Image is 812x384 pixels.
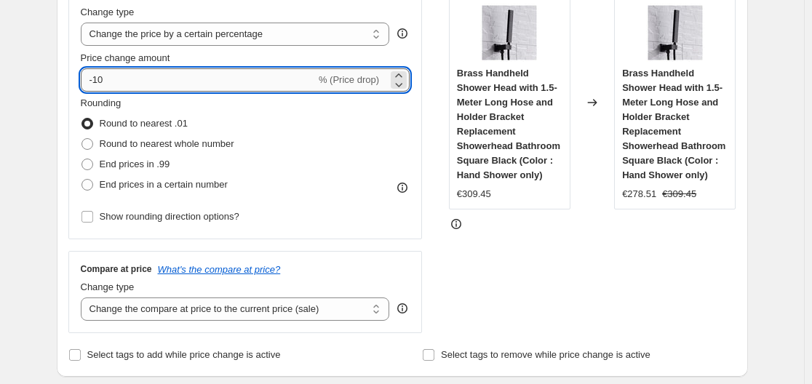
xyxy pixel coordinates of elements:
[622,187,656,201] div: €278.51
[81,68,316,92] input: -15
[100,118,188,129] span: Round to nearest .01
[457,68,560,180] span: Brass Handheld Shower Head with 1.5-Meter Long Hose and Holder Bracket Replacement Showerhead Bat...
[81,281,135,292] span: Change type
[395,26,410,41] div: help
[395,301,410,316] div: help
[81,7,135,17] span: Change type
[87,349,281,360] span: Select tags to add while price change is active
[158,264,281,275] button: What's the compare at price?
[622,68,725,180] span: Brass Handheld Shower Head with 1.5-Meter Long Hose and Holder Bracket Replacement Showerhead Bat...
[81,263,152,275] h3: Compare at price
[100,179,228,190] span: End prices in a certain number
[100,138,234,149] span: Round to nearest whole number
[100,211,239,222] span: Show rounding direction options?
[319,74,379,85] span: % (Price drop)
[457,187,491,201] div: €309.45
[100,159,170,169] span: End prices in .99
[441,349,650,360] span: Select tags to remove while price change is active
[480,4,538,62] img: 41eAHYXQvVL_80x.jpg
[81,52,170,63] span: Price change amount
[662,187,696,201] strike: €309.45
[646,4,704,62] img: 41eAHYXQvVL_80x.jpg
[81,97,122,108] span: Rounding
